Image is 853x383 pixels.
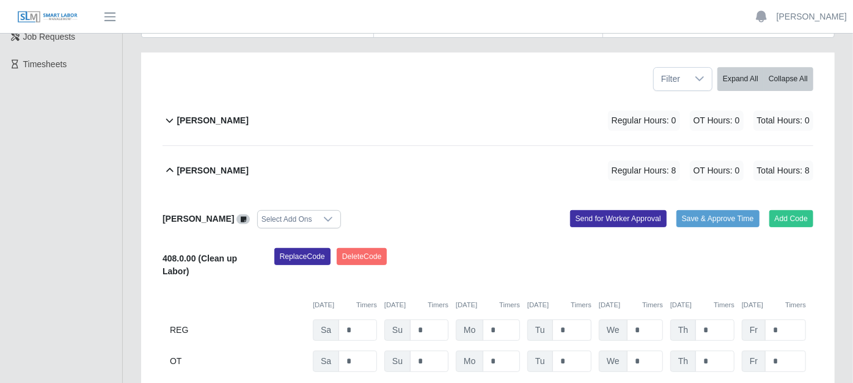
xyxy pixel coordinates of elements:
span: OT Hours: 0 [690,161,744,181]
div: bulk actions [717,67,813,91]
div: REG [170,319,306,341]
span: Fr [742,319,766,341]
button: Timers [499,300,520,310]
div: OT [170,351,306,372]
span: Tu [527,319,553,341]
span: Sa [313,351,339,372]
div: [DATE] [313,300,377,310]
button: Timers [571,300,591,310]
b: 408.0.00 (Clean up Labor) [163,254,237,276]
span: Su [384,351,411,372]
b: [PERSON_NAME] [163,214,234,224]
span: Job Requests [23,32,76,42]
span: OT Hours: 0 [690,111,744,131]
span: Filter [654,68,687,90]
button: Timers [428,300,448,310]
span: Mo [456,351,483,372]
img: SLM Logo [17,10,78,24]
button: Add Code [769,210,814,227]
button: Save & Approve Time [676,210,760,227]
button: Timers [714,300,734,310]
div: Select Add Ons [258,211,316,228]
a: View/Edit Notes [236,214,250,224]
button: DeleteCode [337,248,387,265]
button: Send for Worker Approval [570,210,667,227]
div: [DATE] [742,300,806,310]
button: [PERSON_NAME] Regular Hours: 8 OT Hours: 0 Total Hours: 8 [163,146,813,195]
span: Total Hours: 8 [753,161,813,181]
div: [DATE] [456,300,520,310]
button: ReplaceCode [274,248,331,265]
span: Su [384,319,411,341]
span: Regular Hours: 8 [608,161,680,181]
div: [DATE] [670,300,734,310]
button: [PERSON_NAME] Regular Hours: 0 OT Hours: 0 Total Hours: 0 [163,96,813,145]
span: We [599,319,628,341]
div: [DATE] [384,300,448,310]
span: Mo [456,319,483,341]
button: Timers [642,300,663,310]
button: Expand All [717,67,764,91]
b: [PERSON_NAME] [177,114,248,127]
div: [DATE] [527,300,591,310]
span: Regular Hours: 0 [608,111,680,131]
a: [PERSON_NAME] [777,10,847,23]
button: Timers [356,300,377,310]
div: [DATE] [599,300,663,310]
span: Sa [313,319,339,341]
span: Th [670,319,696,341]
span: Th [670,351,696,372]
b: [PERSON_NAME] [177,164,248,177]
span: Tu [527,351,553,372]
button: Collapse All [763,67,813,91]
span: Fr [742,351,766,372]
span: We [599,351,628,372]
span: Timesheets [23,59,67,69]
button: Timers [785,300,806,310]
span: Total Hours: 0 [753,111,813,131]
